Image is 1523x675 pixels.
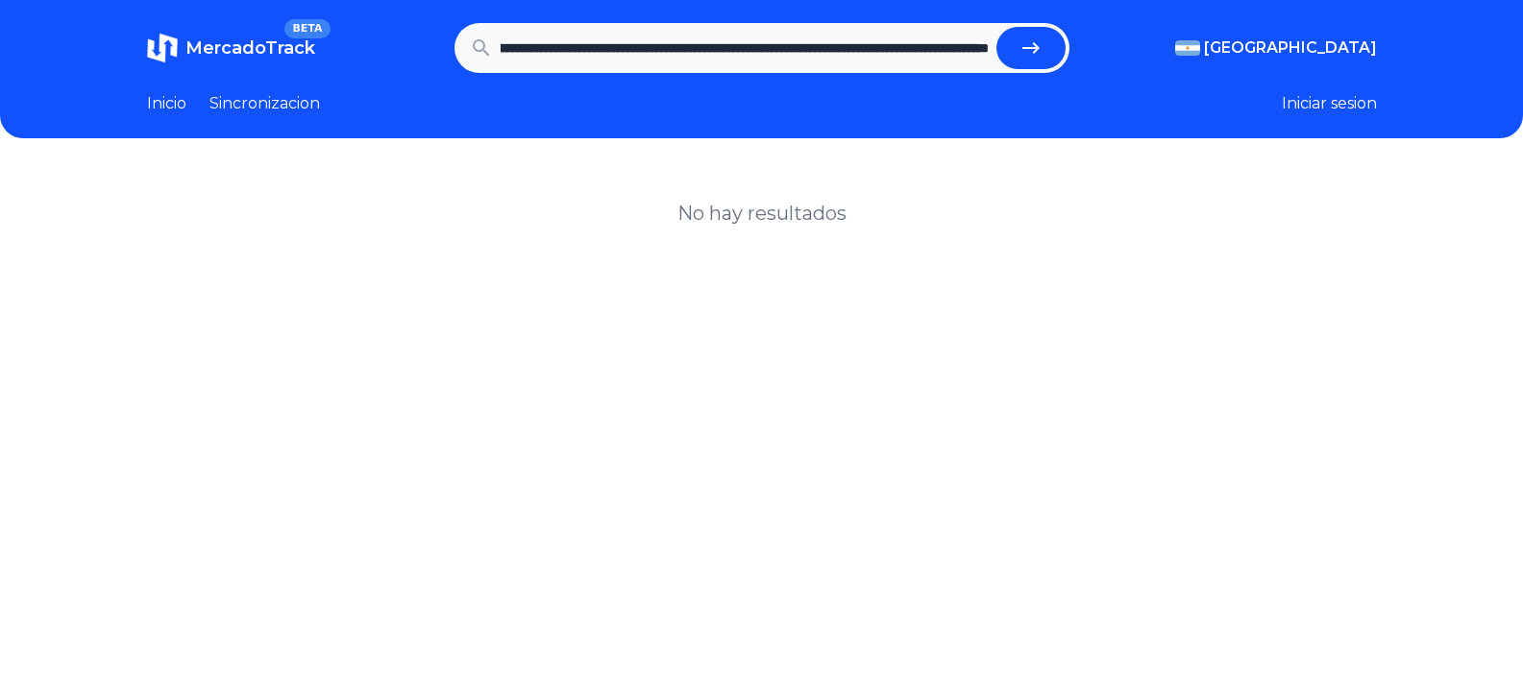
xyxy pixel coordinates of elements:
[1175,36,1377,60] button: [GEOGRAPHIC_DATA]
[284,19,330,38] span: BETA
[209,92,320,115] a: Sincronizacion
[185,37,315,59] span: MercadoTrack
[147,33,178,63] img: MercadoTrack
[677,200,847,227] h1: No hay resultados
[1204,36,1377,60] span: [GEOGRAPHIC_DATA]
[1175,40,1200,56] img: Argentina
[147,33,315,63] a: MercadoTrackBETA
[147,92,186,115] a: Inicio
[1282,92,1377,115] button: Iniciar sesion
